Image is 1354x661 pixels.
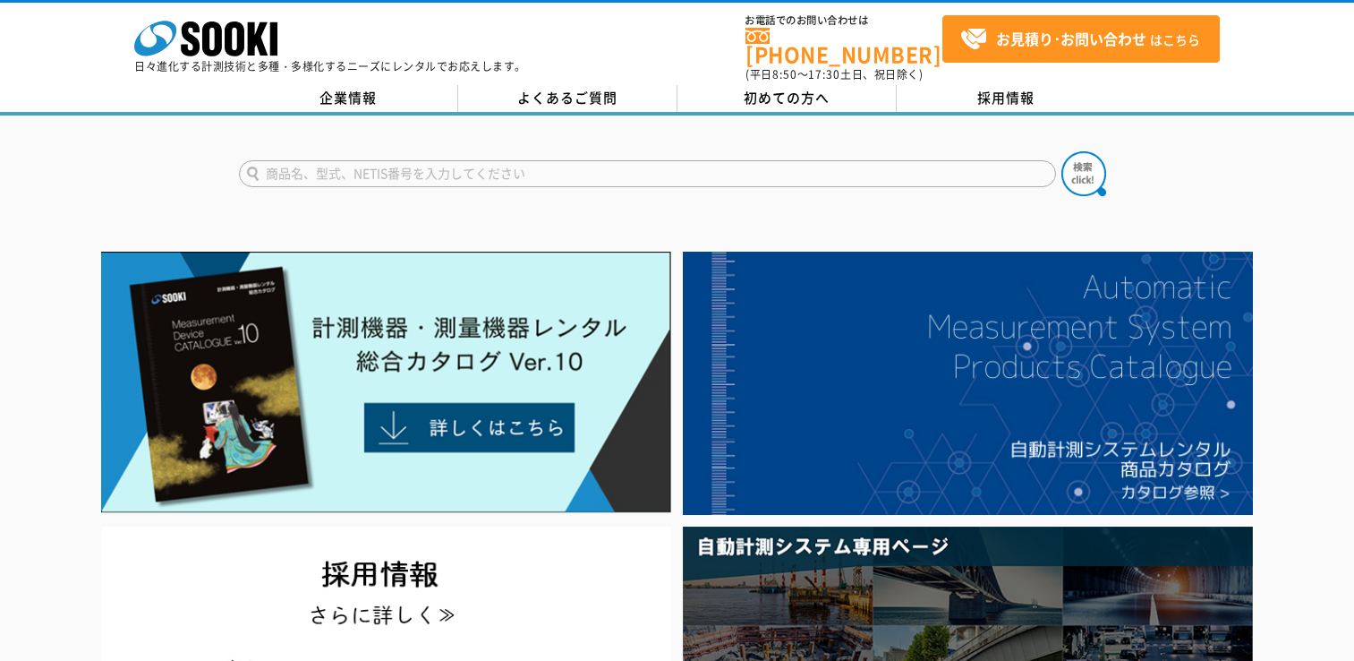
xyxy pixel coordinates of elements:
[239,160,1056,187] input: 商品名、型式、NETIS番号を入力してください
[996,28,1146,49] strong: お見積り･お問い合わせ
[897,85,1116,112] a: 採用情報
[942,15,1220,63] a: お見積り･お問い合わせはこちら
[683,252,1253,515] img: 自動計測システムカタログ
[239,85,458,112] a: 企業情報
[772,66,797,82] span: 8:50
[677,85,897,112] a: 初めての方へ
[745,28,942,64] a: [PHONE_NUMBER]
[960,26,1200,53] span: はこちら
[745,15,942,26] span: お電話でのお問い合わせは
[134,61,526,72] p: 日々進化する計測技術と多種・多様化するニーズにレンタルでお応えします。
[458,85,677,112] a: よくあるご質問
[1061,151,1106,196] img: btn_search.png
[745,66,923,82] span: (平日 ～ 土日、祝日除く)
[744,88,830,107] span: 初めての方へ
[808,66,840,82] span: 17:30
[101,252,671,513] img: Catalog Ver10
